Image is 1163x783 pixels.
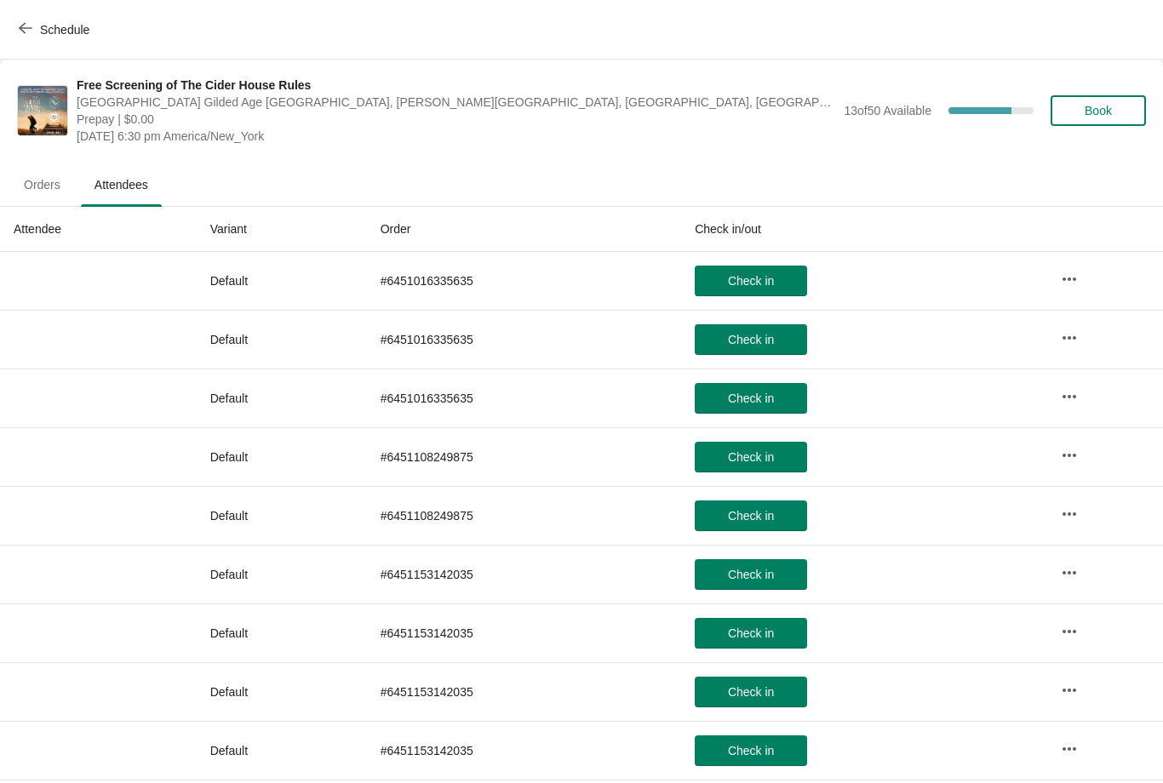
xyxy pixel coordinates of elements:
td: Default [197,369,367,427]
td: Default [197,545,367,603]
span: Book [1085,104,1112,117]
span: Check in [728,744,774,757]
button: Check in [695,559,807,590]
td: Default [197,721,367,780]
td: Default [197,603,367,662]
span: Orders [10,169,74,200]
button: Check in [695,266,807,296]
span: Check in [728,685,774,699]
button: Check in [695,442,807,472]
td: # 6451108249875 [367,486,681,545]
td: Default [197,486,367,545]
span: [DATE] 6:30 pm America/New_York [77,128,835,145]
span: Check in [728,391,774,405]
th: Order [367,207,681,252]
th: Check in/out [681,207,1047,252]
span: Schedule [40,23,89,37]
span: Check in [728,626,774,640]
td: # 6451016335635 [367,310,681,369]
button: Check in [695,383,807,414]
td: # 6451016335635 [367,369,681,427]
button: Check in [695,677,807,707]
span: Attendees [81,169,162,200]
span: 13 of 50 Available [844,104,931,117]
td: # 6451153142035 [367,662,681,721]
img: Free Screening of The Cider House Rules [18,86,67,135]
button: Book [1051,95,1146,126]
td: Default [197,662,367,721]
td: Default [197,427,367,486]
span: Check in [728,509,774,523]
th: Variant [197,207,367,252]
button: Check in [695,618,807,649]
button: Schedule [9,14,103,45]
td: Default [197,252,367,310]
td: # 6451108249875 [367,427,681,486]
span: Check in [728,450,774,464]
button: Check in [695,735,807,766]
td: # 6451153142035 [367,545,681,603]
span: Check in [728,568,774,581]
td: Default [197,310,367,369]
span: Check in [728,274,774,288]
span: Check in [728,333,774,346]
td: # 6451016335635 [367,252,681,310]
span: Free Screening of The Cider House Rules [77,77,835,94]
td: # 6451153142035 [367,603,681,662]
button: Check in [695,500,807,531]
button: Check in [695,324,807,355]
td: # 6451153142035 [367,721,681,780]
span: [GEOGRAPHIC_DATA] Gilded Age [GEOGRAPHIC_DATA], [PERSON_NAME][GEOGRAPHIC_DATA], [GEOGRAPHIC_DATA]... [77,94,835,111]
span: Prepay | $0.00 [77,111,835,128]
